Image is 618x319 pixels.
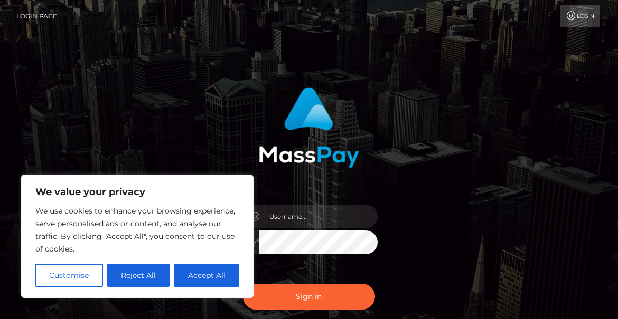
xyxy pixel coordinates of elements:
[174,264,239,287] button: Accept All
[259,205,378,228] input: Username...
[35,186,239,198] p: We value your privacy
[259,87,359,168] img: MassPay Login
[21,175,254,298] div: We value your privacy
[16,5,57,27] a: Login Page
[107,264,170,287] button: Reject All
[560,5,600,27] a: Login
[243,284,375,310] button: Sign in
[35,264,103,287] button: Customise
[35,205,239,255] p: We use cookies to enhance your browsing experience, serve personalised ads or content, and analys...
